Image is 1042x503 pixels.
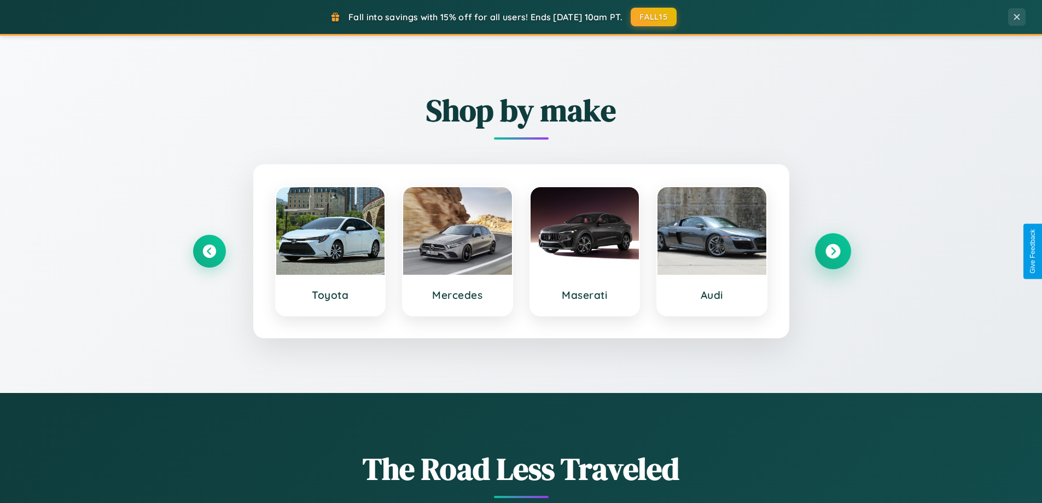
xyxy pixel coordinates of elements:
[1029,229,1037,274] div: Give Feedback
[414,288,501,302] h3: Mercedes
[193,448,849,490] h1: The Road Less Traveled
[631,8,677,26] button: FALL15
[668,288,755,302] h3: Audi
[542,288,628,302] h3: Maserati
[287,288,374,302] h3: Toyota
[193,89,849,131] h2: Shop by make
[348,11,622,22] span: Fall into savings with 15% off for all users! Ends [DATE] 10am PT.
